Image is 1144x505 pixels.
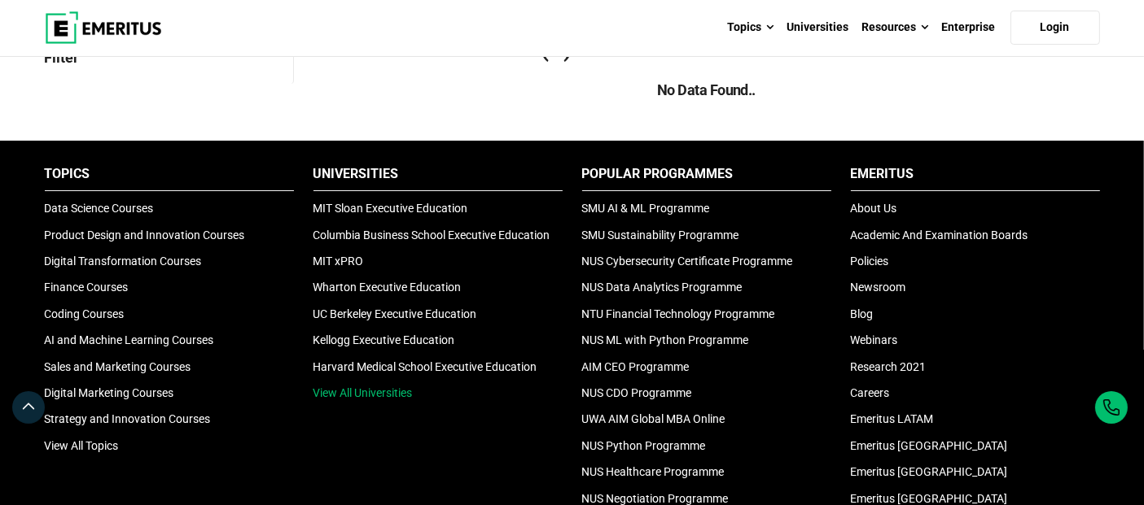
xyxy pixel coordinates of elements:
[313,202,468,215] a: MIT Sloan Executive Education
[582,202,710,215] a: SMU AI & ML Programme
[851,229,1028,242] a: Academic And Examination Boards
[582,229,739,242] a: SMU Sustainability Programme
[851,281,906,294] a: Newsroom
[313,360,537,373] a: Harvard Medical School Executive Education
[45,307,125,320] a: Coding Courses
[851,333,898,346] a: Webinars
[582,281,743,294] a: NUS Data Analytics Programme
[45,333,214,346] a: AI and Machine Learning Courses
[45,255,202,268] a: Digital Transformation Courses
[582,360,690,373] a: AIM CEO Programme
[851,255,889,268] a: Policies
[45,202,154,215] a: Data Science Courses
[851,412,934,425] a: Emeritus LATAM
[851,386,890,399] a: Careers
[582,465,725,478] a: NUS Healthcare Programme
[313,229,550,242] a: Columbia Business School Executive Education
[582,333,749,346] a: NUS ML with Python Programme
[313,307,477,320] a: UC Berkeley Executive Education
[851,307,874,320] a: Blog
[582,492,729,505] a: NUS Negotiation Programme
[45,439,119,452] a: View All Topics
[582,386,692,399] a: NUS CDO Programme
[582,255,793,268] a: NUS Cybersecurity Certificate Programme
[45,386,174,399] a: Digital Marketing Courses
[45,412,211,425] a: Strategy and Innovation Courses
[851,465,1008,478] a: Emeritus [GEOGRAPHIC_DATA]
[45,360,191,373] a: Sales and Marketing Courses
[313,281,462,294] a: Wharton Executive Education
[582,412,725,425] a: UWA AIM Global MBA Online
[45,281,129,294] a: Finance Courses
[45,31,280,84] p: Filter
[1010,11,1100,45] a: Login
[582,439,706,452] a: NUS Python Programme
[313,333,455,346] a: Kellogg Executive Education
[851,492,1008,505] a: Emeritus [GEOGRAPHIC_DATA]
[45,229,245,242] a: Product Design and Innovation Courses
[313,80,1100,100] h5: No Data Found..
[313,386,413,399] a: View All Universities
[582,307,775,320] a: NTU Financial Technology Programme
[851,360,927,373] a: Research 2021
[851,202,897,215] a: About Us
[313,255,364,268] a: MIT xPRO
[851,439,1008,452] a: Emeritus [GEOGRAPHIC_DATA]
